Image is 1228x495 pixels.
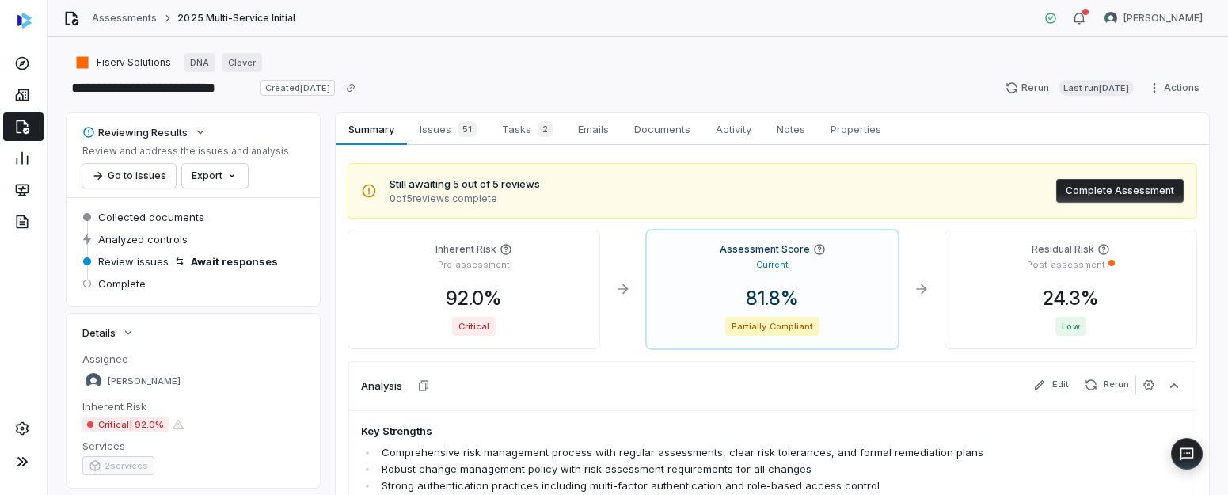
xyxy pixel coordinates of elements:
[496,118,559,140] span: Tasks
[725,317,819,336] span: Partially Compliant
[191,254,278,268] span: Await responses
[733,287,812,310] span: 81.8 %
[996,76,1143,100] button: RerunLast run[DATE]
[98,232,188,246] span: Analyzed controls
[435,243,496,256] h4: Inherent Risk
[413,118,483,140] span: Issues
[628,119,697,139] span: Documents
[1056,179,1184,203] button: Complete Assessment
[1123,12,1203,25] span: [PERSON_NAME]
[361,379,402,393] h3: Analysis
[98,254,169,268] span: Review issues
[82,399,304,413] dt: Inherent Risk
[78,118,211,147] button: Reviewing Results
[86,373,101,389] img: Lili Jiang avatar
[720,243,810,256] h4: Assessment Score
[82,439,304,453] dt: Services
[1059,80,1134,96] span: Last run [DATE]
[342,119,400,139] span: Summary
[824,119,888,139] span: Properties
[82,417,169,432] span: Critical | 92.0%
[78,318,139,347] button: Details
[361,424,1019,440] h4: Key Strengths
[378,478,1019,494] li: Strong authentication practices including multi-factor authentication and role-based access control
[438,259,510,271] p: Pre-assessment
[390,177,540,192] span: Still awaiting 5 out of 5 reviews
[98,276,146,291] span: Complete
[98,210,204,224] span: Collected documents
[709,119,758,139] span: Activity
[336,74,365,102] button: Copy link
[1027,259,1105,271] p: Post-assessment
[458,121,477,137] span: 51
[184,53,215,72] a: DNA
[1095,6,1212,30] button: Tom Jodoin avatar[PERSON_NAME]
[452,317,496,336] span: Critical
[82,125,188,139] div: Reviewing Results
[390,192,540,205] span: 0 of 5 reviews complete
[378,461,1019,478] li: Robust change management policy with risk assessment requirements for all changes
[177,12,295,25] span: 2025 Multi-Service Initial
[92,12,157,25] a: Assessments
[433,287,515,310] span: 92.0 %
[182,164,248,188] button: Export
[770,119,812,139] span: Notes
[1032,243,1094,256] h4: Residual Risk
[70,48,176,77] button: https://fiserv.com/en.html/Fiserv Solutions
[1078,375,1135,394] button: Rerun
[1030,287,1112,310] span: 24.3 %
[756,259,789,271] p: Current
[1055,317,1085,336] span: Low
[260,80,335,96] span: Created [DATE]
[1143,76,1209,100] button: Actions
[572,119,615,139] span: Emails
[538,121,553,137] span: 2
[108,375,181,387] span: [PERSON_NAME]
[97,56,171,69] span: Fiserv Solutions
[378,444,1019,461] li: Comprehensive risk management process with regular assessments, clear risk tolerances, and formal...
[82,145,289,158] p: Review and address the issues and analysis
[1027,375,1075,394] button: Edit
[222,53,262,72] a: Clover
[1104,12,1117,25] img: Tom Jodoin avatar
[82,326,116,340] span: Details
[82,164,176,188] button: Go to issues
[82,352,304,366] dt: Assignee
[17,13,32,29] img: Coverbase logo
